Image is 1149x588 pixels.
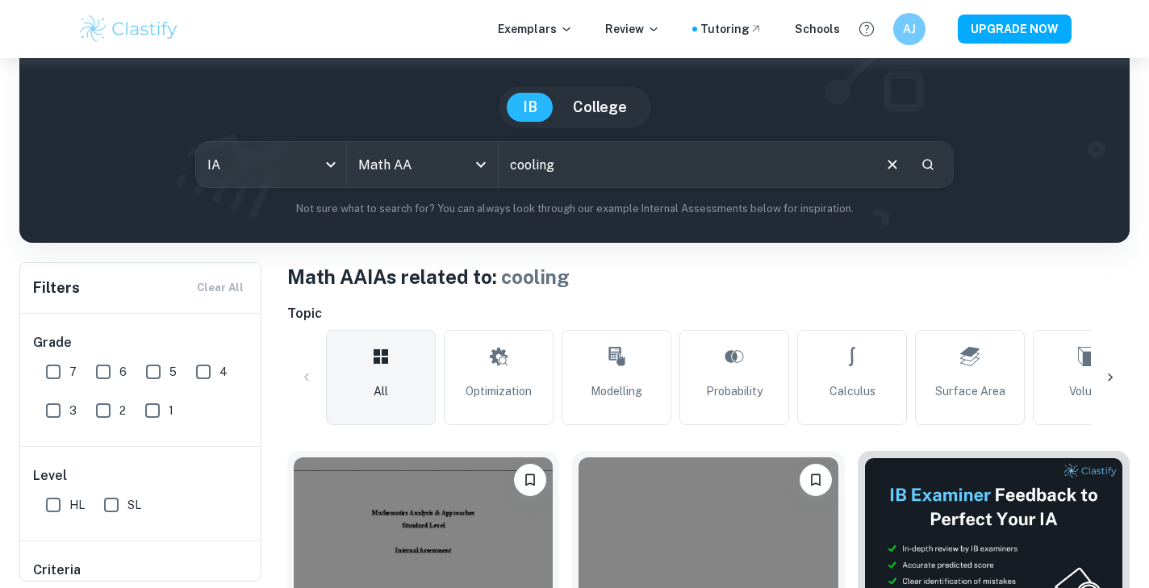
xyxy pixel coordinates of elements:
[591,382,642,400] span: Modelling
[877,149,908,180] button: Clear
[33,333,249,352] h6: Grade
[33,561,81,580] h6: Criteria
[501,265,570,288] span: cooling
[1069,382,1107,400] span: Volume
[32,201,1117,217] p: Not sure what to search for? You can always look through our example Internal Assessments below f...
[795,20,840,38] a: Schools
[127,496,141,514] span: SL
[498,20,573,38] p: Exemplars
[958,15,1072,44] button: UPGRADE NOW
[893,13,925,45] button: AJ
[374,382,388,400] span: All
[900,20,919,38] h6: AJ
[69,402,77,419] span: 3
[507,93,554,122] button: IB
[119,363,127,381] span: 6
[69,496,85,514] span: HL
[77,13,180,45] img: Clastify logo
[853,15,880,43] button: Help and Feedback
[914,151,942,178] button: Search
[169,363,177,381] span: 5
[466,382,532,400] span: Optimization
[196,142,347,187] div: IA
[69,363,77,381] span: 7
[499,142,871,187] input: E.g. modelling a logo, player arrangements, shape of an egg...
[33,277,80,299] h6: Filters
[287,262,1130,291] h1: Math AA IAs related to:
[169,402,173,419] span: 1
[557,93,643,122] button: College
[935,382,1005,400] span: Surface Area
[514,464,546,496] button: Bookmark
[287,304,1130,323] h6: Topic
[829,382,875,400] span: Calculus
[605,20,660,38] p: Review
[706,382,763,400] span: Probability
[33,466,249,486] h6: Level
[800,464,832,496] button: Bookmark
[700,20,763,38] a: Tutoring
[119,402,126,419] span: 2
[470,153,492,176] button: Open
[219,363,228,381] span: 4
